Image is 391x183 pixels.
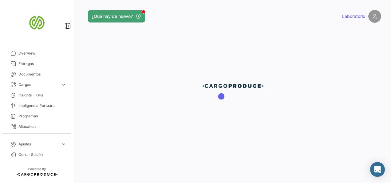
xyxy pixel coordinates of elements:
[18,113,66,119] span: Programas
[18,103,66,108] span: Inteligencia Portuaria
[5,121,69,132] a: Allocation
[18,82,58,87] span: Cargas
[370,162,385,177] div: Abrir Intercom Messenger
[18,152,66,157] span: Cerrar Sesión
[5,59,69,69] a: Entregas
[5,111,69,121] a: Programas
[22,7,52,38] img: san-miguel-logo.png
[18,92,66,98] span: Insights - KPIs
[18,51,66,56] span: Overview
[18,71,66,77] span: Documentos
[5,69,69,79] a: Documentos
[5,100,69,111] a: Inteligencia Portuaria
[18,124,66,129] span: Allocation
[61,141,66,147] span: expand_more
[18,61,66,67] span: Entregas
[202,83,264,88] img: cp-blue.png
[5,90,69,100] a: Insights - KPIs
[61,82,66,87] span: expand_more
[5,48,69,59] a: Overview
[18,141,58,147] span: Ajustes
